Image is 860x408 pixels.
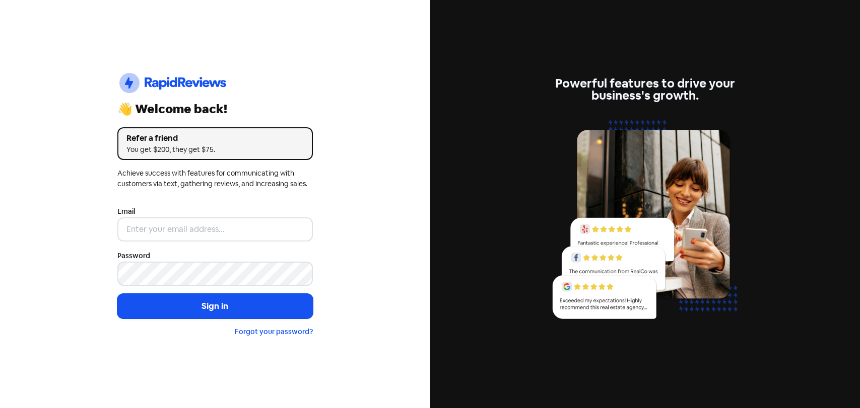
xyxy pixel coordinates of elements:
div: 👋 Welcome back! [117,103,313,115]
label: Password [117,251,150,261]
button: Sign in [117,294,313,319]
div: Achieve success with features for communicating with customers via text, gathering reviews, and i... [117,168,313,189]
img: reviews [547,114,743,331]
input: Enter your email address... [117,217,313,241]
label: Email [117,206,135,217]
div: Powerful features to drive your business's growth. [547,77,743,102]
div: Refer a friend [126,132,304,144]
a: Forgot your password? [235,327,313,336]
div: You get $200, they get $75. [126,144,304,155]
